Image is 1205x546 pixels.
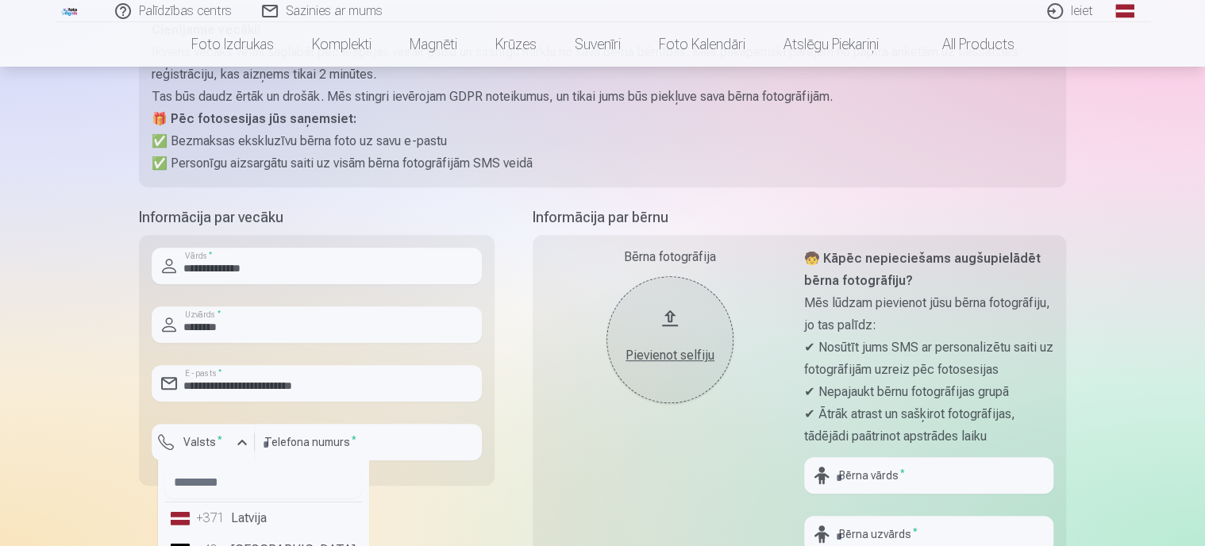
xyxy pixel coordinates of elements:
div: +371 [196,509,228,528]
a: All products [898,22,1034,67]
img: /fa1 [61,6,79,16]
h5: Informācija par bērnu [533,206,1066,229]
a: Suvenīri [556,22,640,67]
div: Pievienot selfiju [622,346,718,365]
div: Bērna fotogrāfija [545,248,795,267]
a: Magnēti [391,22,476,67]
p: ✔ Nosūtīt jums SMS ar personalizētu saiti uz fotogrāfijām uzreiz pēc fotosesijas [804,336,1053,381]
a: Komplekti [293,22,391,67]
strong: 🧒 Kāpēc nepieciešams augšupielādēt bērna fotogrāfiju? [804,251,1041,288]
p: Tas būs daudz ērtāk un drošāk. Mēs stingri ievērojam GDPR noteikumus, un tikai jums būs piekļuve ... [152,86,1053,108]
button: Valsts* [152,424,255,460]
p: Mēs lūdzam pievienot jūsu bērna fotogrāfiju, jo tas palīdz: [804,292,1053,336]
a: Foto kalendāri [640,22,764,67]
a: Krūzes [476,22,556,67]
a: Atslēgu piekariņi [764,22,898,67]
p: ✅ Bezmaksas ekskluzīvu bērna foto uz savu e-pastu [152,130,1053,152]
p: ✔ Nepajaukt bērnu fotogrāfijas grupā [804,381,1053,403]
a: Foto izdrukas [172,22,293,67]
label: Valsts [177,434,229,450]
li: Latvija [164,502,362,534]
p: ✅ Personīgu aizsargātu saiti uz visām bērna fotogrāfijām SMS veidā [152,152,1053,175]
h5: Informācija par vecāku [139,206,495,229]
p: ✔ Ātrāk atrast un sašķirot fotogrāfijas, tādējādi paātrinot apstrādes laiku [804,403,1053,448]
button: Pievienot selfiju [606,276,733,403]
strong: 🎁 Pēc fotosesijas jūs saņemsiet: [152,111,356,126]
